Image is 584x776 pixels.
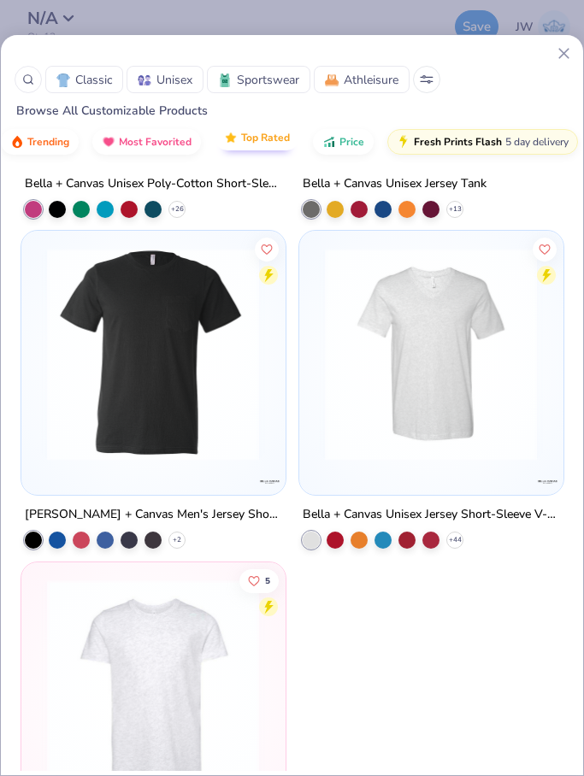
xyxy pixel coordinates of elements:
img: Classic [56,73,70,87]
div: Bella + Canvas Unisex Jersey Tank [303,173,487,194]
div: Bella + Canvas Unisex Poly-Cotton Short-Sleeve T-Shirt [25,173,282,194]
img: Bella + Canvas logo [259,471,280,492]
button: Trending [1,129,79,155]
img: Athleisure [325,73,339,87]
button: Like [533,238,557,262]
button: Top Rated [215,125,299,150]
span: Most Favorited [119,135,192,149]
span: Price [339,135,364,149]
img: Unisex [138,73,151,87]
img: Bella + Canvas logo [536,471,557,492]
button: Like [255,238,279,262]
button: ClassicClassic [45,66,123,93]
div: [PERSON_NAME] + Canvas Men's Jersey Short-Sleeve Pocket T-Shirt [25,504,282,526]
img: TopRated.gif [224,131,238,144]
img: trending.gif [10,135,24,149]
button: Sort Popup Button [413,66,440,93]
img: flash.gif [397,135,410,149]
img: dc5176e4-8eb4-4fe3-b73a-6012ddd0f787 [316,248,546,461]
span: 5 [265,576,270,585]
img: most_fav.gif [102,135,115,149]
button: UnisexUnisex [127,66,204,93]
img: 86cb53cc-b638-4d44-bfa2-79985904acbb [38,248,268,461]
button: SportswearSportswear [207,66,310,93]
span: + 26 [171,203,184,214]
button: Most Favorited [92,129,201,155]
img: 824d2452-a9a2-4ade-bc62-319ca28d3e9f [268,248,497,461]
span: + 44 [448,535,461,545]
span: Unisex [156,71,192,89]
span: Classic [75,71,112,89]
div: Bella + Canvas Unisex Jersey Short-Sleeve V-Neck T-Shirt [303,504,560,526]
button: Price [313,129,374,155]
span: Sportswear [237,71,299,89]
span: Athleisure [344,71,398,89]
button: Like [239,568,279,592]
span: Top Rated [241,131,290,144]
span: 5 day delivery [505,132,569,152]
span: Trending [27,135,69,149]
span: Browse All Customizable Products [1,103,208,119]
img: Sportswear [218,73,232,87]
span: + 13 [448,203,461,214]
span: Fresh Prints Flash [414,135,502,149]
button: Fresh Prints Flash5 day delivery [387,129,578,155]
span: + 2 [173,535,181,545]
button: AthleisureAthleisure [314,66,410,93]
